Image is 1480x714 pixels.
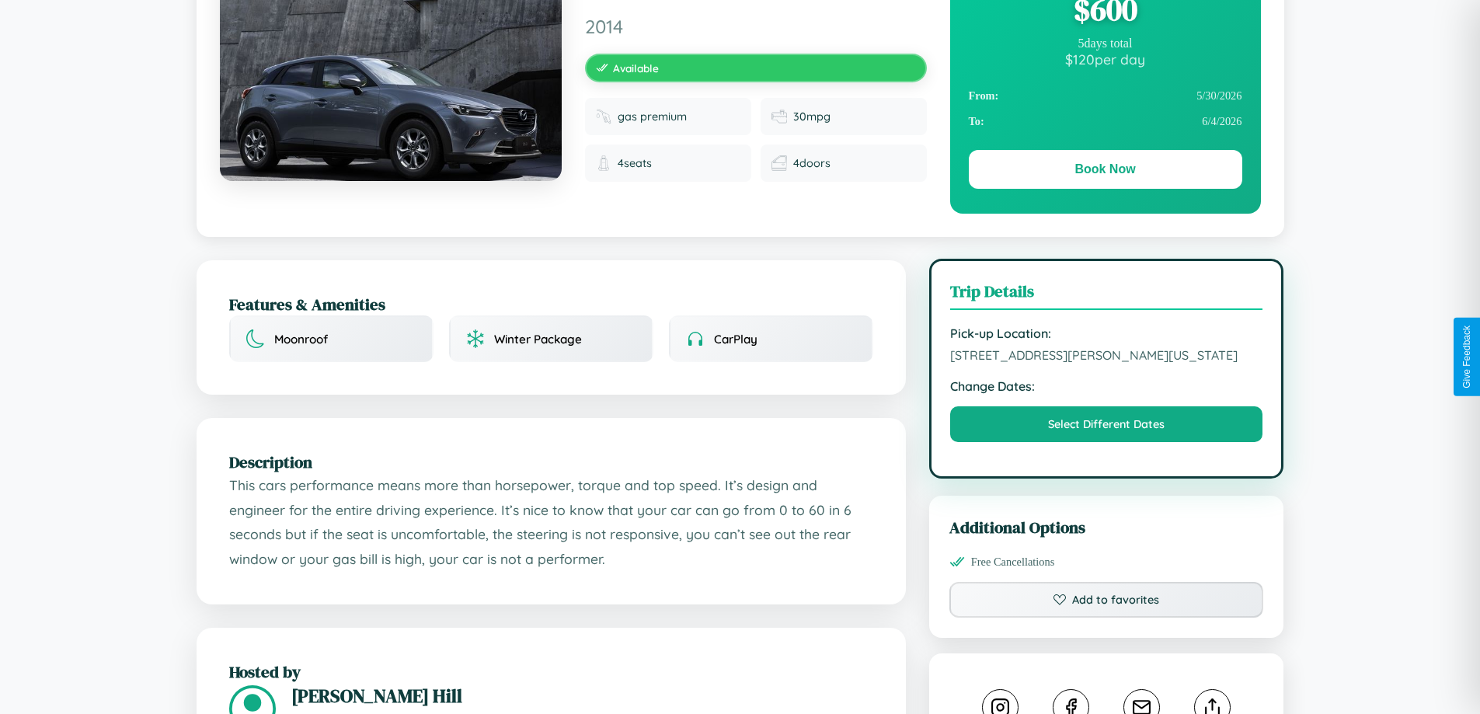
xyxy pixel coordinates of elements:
strong: Change Dates: [950,378,1263,394]
strong: To: [969,115,984,128]
h3: Additional Options [949,516,1264,538]
img: Seats [596,155,611,171]
span: [STREET_ADDRESS][PERSON_NAME][US_STATE] [950,347,1263,363]
strong: From: [969,89,999,103]
span: 30 mpg [793,110,831,124]
h2: Description [229,451,873,473]
div: $ 120 per day [969,51,1242,68]
button: Add to favorites [949,582,1264,618]
button: Select Different Dates [950,406,1263,442]
span: 2014 [585,15,927,38]
p: This cars performance means more than horsepower, torque and top speed. It’s design and engineer ... [229,473,873,572]
h2: Hosted by [229,660,873,683]
strong: Pick-up Location: [950,326,1263,341]
div: 5 / 30 / 2026 [969,83,1242,109]
span: Available [613,61,659,75]
h2: Features & Amenities [229,293,873,315]
span: 4 seats [618,156,652,170]
h3: Trip Details [950,280,1263,310]
span: Free Cancellations [971,556,1055,569]
img: Fuel type [596,109,611,124]
span: Winter Package [494,332,582,347]
span: Moonroof [274,332,328,347]
div: Give Feedback [1461,326,1472,388]
div: 5 days total [969,37,1242,51]
span: gas premium [618,110,687,124]
div: 6 / 4 / 2026 [969,109,1242,134]
img: Doors [771,155,787,171]
img: Fuel efficiency [771,109,787,124]
span: 4 doors [793,156,831,170]
button: Book Now [969,150,1242,189]
span: CarPlay [714,332,757,347]
h3: [PERSON_NAME] Hill [291,683,873,709]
